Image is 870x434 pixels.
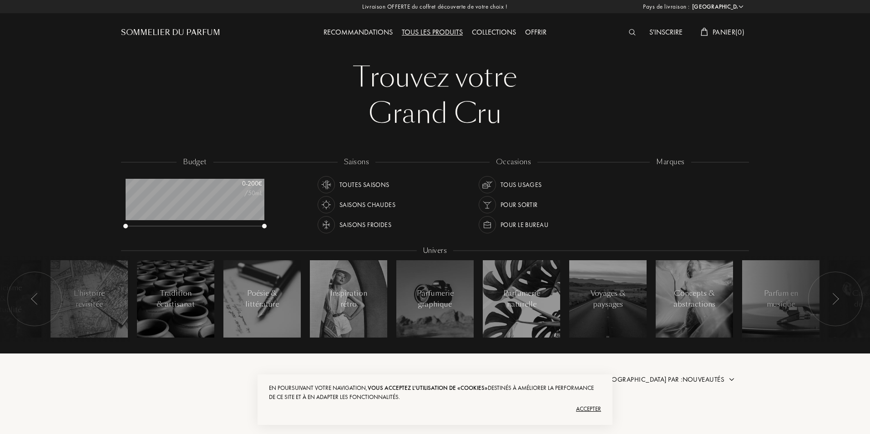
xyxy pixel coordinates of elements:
[701,28,708,36] img: cart_white.svg
[645,27,687,39] div: S'inscrire
[467,27,521,39] div: Collections
[629,29,636,35] img: search_icn_white.svg
[243,288,282,310] div: Poésie & littérature
[217,188,262,198] div: /50mL
[645,27,687,37] a: S'inscrire
[481,178,494,191] img: usage_occasion_all_white.svg
[397,27,467,37] a: Tous les produits
[713,27,744,37] span: Panier ( 0 )
[269,384,601,402] div: En poursuivant votre navigation, destinés à améliorer la performance de ce site et à en adapter l...
[501,176,542,193] div: Tous usages
[269,402,601,416] div: Accepter
[157,288,195,310] div: Tradition & artisanat
[650,157,691,167] div: marques
[481,198,494,211] img: usage_occasion_party_white.svg
[417,246,453,256] div: Univers
[217,179,262,188] div: 0 - 200 €
[339,196,395,213] div: Saisons chaudes
[339,216,391,233] div: Saisons froides
[416,288,455,310] div: Parfumerie graphique
[397,27,467,39] div: Tous les produits
[128,96,742,132] div: Grand Cru
[319,27,397,37] a: Recommandations
[501,196,538,213] div: Pour sortir
[339,176,389,193] div: Toutes saisons
[329,288,368,310] div: Inspiration rétro
[481,218,494,231] img: usage_occasion_work_white.svg
[832,293,839,305] img: arr_left.svg
[673,288,715,310] div: Concepts & abstractions
[128,59,742,96] div: Trouvez votre
[490,157,537,167] div: occasions
[467,27,521,37] a: Collections
[319,27,397,39] div: Recommandations
[501,216,548,233] div: Pour le bureau
[121,27,220,38] a: Sommelier du Parfum
[643,2,690,11] span: Pays de livraison :
[177,157,213,167] div: budget
[601,375,724,384] span: [GEOGRAPHIC_DATA] par : Nouveautés
[521,27,551,37] a: Offrir
[320,218,333,231] img: usage_season_cold_white.svg
[368,384,488,392] span: vous acceptez l'utilisation de «cookies»
[521,27,551,39] div: Offrir
[31,293,38,305] img: arr_left.svg
[338,157,375,167] div: saisons
[502,288,541,310] div: Parfumerie naturelle
[728,376,735,383] img: arrow.png
[589,288,627,310] div: Voyages & paysages
[320,198,333,211] img: usage_season_hot_white.svg
[320,178,333,191] img: usage_season_average_white.svg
